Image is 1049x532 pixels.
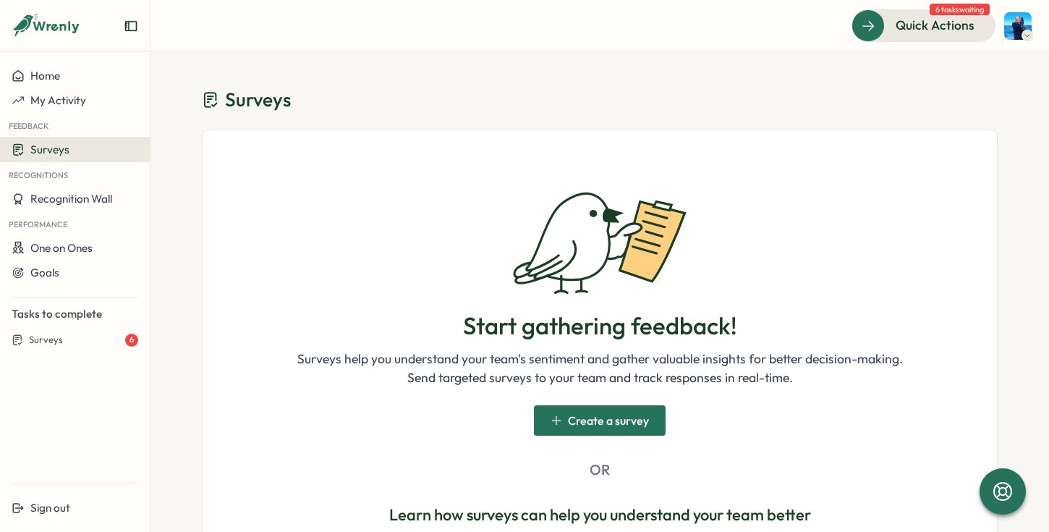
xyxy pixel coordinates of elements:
[29,334,63,347] span: Surveys
[30,93,86,107] span: My Activity
[463,312,737,341] h1: Start gathering feedback!
[590,459,610,481] p: OR
[568,415,649,426] span: Create a survey
[30,241,93,255] span: One on Ones
[30,501,70,515] span: Sign out
[30,192,112,206] span: Recognition Wall
[389,504,811,526] p: Learn how surveys can help you understand your team better
[1004,12,1032,40] img: Henry Innis
[125,334,138,347] div: 6
[30,143,69,156] span: Surveys
[930,4,990,15] span: 6 tasks waiting
[896,16,974,35] span: Quick Actions
[124,19,138,33] button: Expand sidebar
[297,368,903,387] p: Send targeted surveys to your team and track responses in real-time.
[534,405,666,436] button: Create a survey
[12,306,138,322] p: Tasks to complete
[297,350,903,368] p: Surveys help you understand your team's sentiment and gather valuable insights for better decisio...
[30,266,59,279] span: Goals
[30,69,60,83] span: Home
[225,87,291,112] span: Surveys
[851,9,995,41] button: Quick Actions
